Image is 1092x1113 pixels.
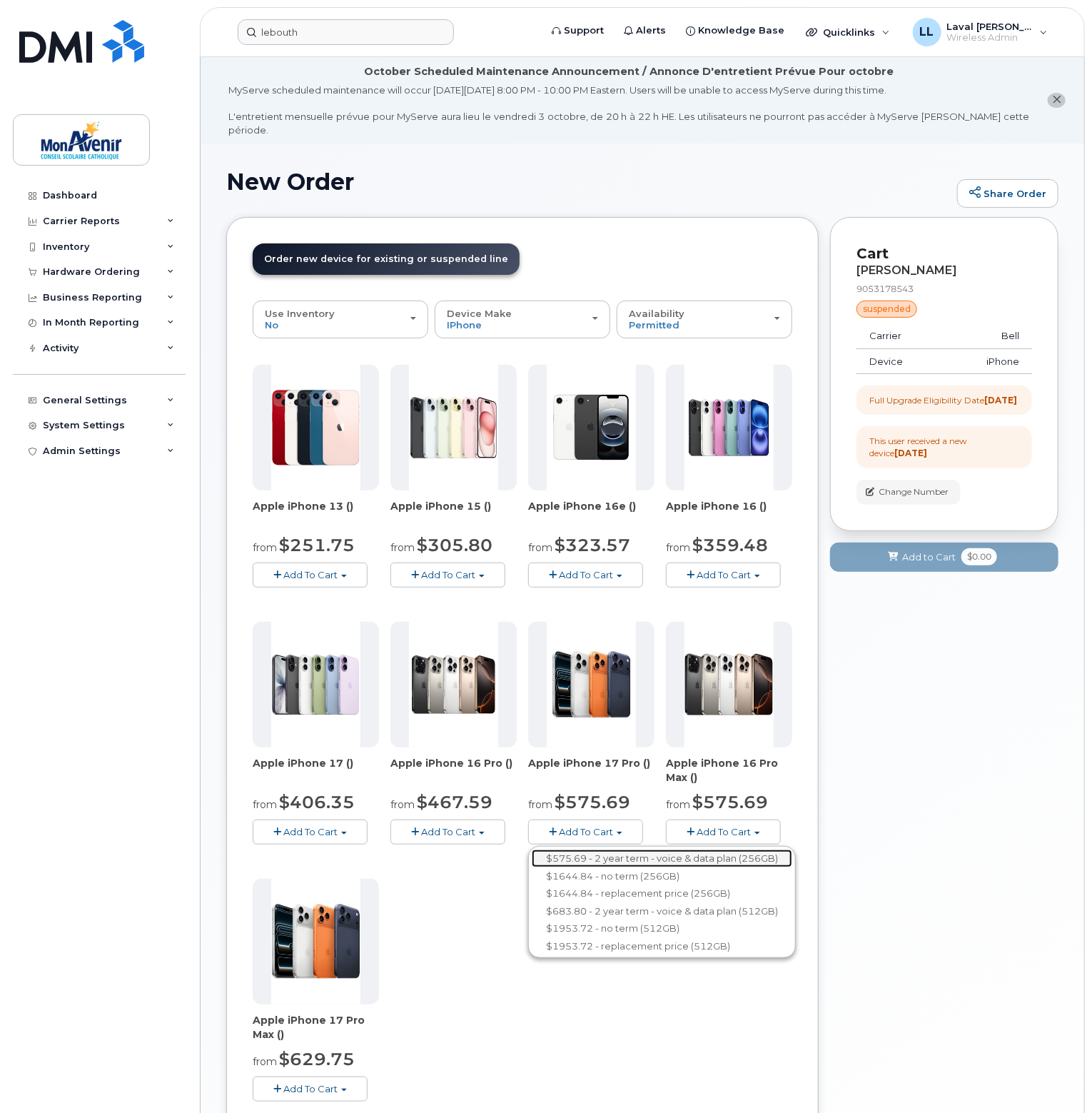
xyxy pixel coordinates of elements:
[264,253,508,264] span: Order new device for existing or suspended line
[435,301,610,338] button: Device Make iPhone
[390,798,415,811] small: from
[697,826,751,837] span: Add To Cart
[271,622,361,747] img: phone23841.JPG
[265,308,335,319] span: Use Inventory
[409,622,499,747] img: phone23910.JPG
[417,792,492,812] span: $467.59
[253,541,277,554] small: from
[253,756,379,785] div: Apple iPhone 17 ()
[528,499,654,528] div: Apple iPhone 16e ()
[856,323,945,349] td: Carrier
[629,308,684,319] span: Availability
[555,792,630,812] span: $575.69
[945,349,1032,375] td: iPhone
[528,820,643,845] button: Add To Cart
[421,569,475,580] span: Add To Cart
[830,543,1058,572] button: Add to Cart $0.00
[532,902,792,920] a: $683.80 - 2 year term - voice & data plan (512GB)
[629,319,679,331] span: Permitted
[684,365,774,490] img: phone23906.JPG
[253,1077,368,1102] button: Add To Cart
[559,569,613,580] span: Add To Cart
[856,243,1032,264] p: Cart
[856,301,917,318] div: suspended
[271,879,361,1004] img: phone23855.JPG
[856,264,1032,277] div: [PERSON_NAME]
[390,541,415,554] small: from
[869,435,1019,459] div: This user received a new device
[279,792,355,812] span: $406.35
[528,756,654,785] div: Apple iPhone 17 Pro ()
[869,394,1017,406] div: Full Upgrade Eligibility Date
[666,798,690,811] small: from
[547,622,637,747] img: phone23849.JPG
[902,550,956,564] span: Add to Cart
[253,301,428,338] button: Use Inventory No
[961,548,997,565] span: $0.00
[856,480,961,505] button: Change Number
[894,448,927,458] strong: [DATE]
[364,64,894,79] div: October Scheduled Maintenance Announcement / Annonce D'entretient Prévue Pour octobre
[692,535,768,555] span: $359.48
[283,569,338,580] span: Add To Cart
[253,563,368,588] button: Add To Cart
[283,826,338,837] span: Add To Cart
[692,792,768,812] span: $575.69
[666,756,792,785] div: Apple iPhone 16 Pro Max ()
[253,820,368,845] button: Add To Cart
[547,365,637,490] img: phone23837.JPG
[666,541,690,554] small: from
[421,826,475,837] span: Add To Cart
[684,622,774,747] img: phone23915.JPG
[532,920,792,937] a: $1953.72 - no term (512GB)
[666,820,781,845] button: Add To Cart
[957,179,1058,208] a: Share Order
[532,885,792,902] a: $1644.84 - replacement price (256GB)
[697,569,751,580] span: Add To Cart
[253,1013,379,1042] div: Apple iPhone 17 Pro Max ()
[226,169,950,194] h1: New Order
[666,563,781,588] button: Add To Cart
[666,499,792,528] div: Apple iPhone 16 ()
[879,485,949,498] span: Change Number
[228,84,1029,136] div: MyServe scheduled maintenance will occur [DATE][DATE] 8:00 PM - 10:00 PM Eastern. Users will be u...
[555,535,630,555] span: $323.57
[532,850,792,867] a: $575.69 - 2 year term - voice & data plan (256GB)
[265,319,278,331] span: No
[409,365,499,490] img: phone23835.JPG
[279,535,355,555] span: $251.75
[283,1083,338,1094] span: Add To Cart
[271,365,361,490] img: phone23677.JPG
[417,535,492,555] span: $305.80
[390,563,505,588] button: Add To Cart
[528,798,552,811] small: from
[528,563,643,588] button: Add To Cart
[447,308,512,319] span: Device Make
[559,826,613,837] span: Add To Cart
[984,395,1017,406] strong: [DATE]
[253,798,277,811] small: from
[532,937,792,955] a: $1953.72 - replacement price (512GB)
[390,756,517,785] div: Apple iPhone 16 Pro ()
[532,867,792,885] a: $1644.84 - no term (256GB)
[390,499,517,528] div: Apple iPhone 15 ()
[253,499,379,528] div: Apple iPhone 13 ()
[1048,93,1066,108] button: close notification
[279,1049,355,1069] span: $629.75
[856,349,945,375] td: Device
[447,319,482,331] span: iPhone
[253,1055,277,1068] small: from
[945,323,1032,349] td: Bell
[528,541,552,554] small: from
[856,283,1032,295] div: 9053178543
[390,820,505,845] button: Add To Cart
